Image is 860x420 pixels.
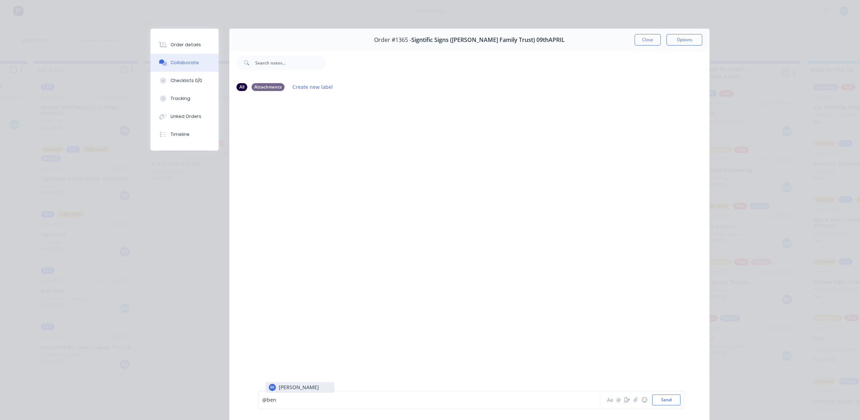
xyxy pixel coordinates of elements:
p: [PERSON_NAME] [279,384,319,391]
div: Linked Orders [171,113,201,120]
div: Collaborate [171,59,199,66]
button: @ [614,396,623,404]
button: Timeline [150,125,219,143]
span: Order #1365 - [374,37,411,43]
button: Send [652,395,680,405]
div: Order details [171,42,201,48]
input: Search notes... [255,56,326,70]
button: Checklists 0/0 [150,72,219,90]
div: All [236,83,247,91]
button: Options [666,34,702,46]
div: BK [270,385,274,390]
button: Create new label [289,82,337,92]
div: Tracking [171,95,190,102]
div: Checklists 0/0 [171,77,202,84]
button: Collaborate [150,54,219,72]
button: Close [635,34,661,46]
button: ☺ [640,396,649,404]
button: Linked Orders [150,108,219,125]
div: Timeline [171,131,190,138]
span: Signtific Signs ([PERSON_NAME] Family Trust) 09thAPRIL [411,37,565,43]
button: Aa [606,396,614,404]
button: Order details [150,36,219,54]
div: Attachments [252,83,285,91]
span: @ben [262,397,276,404]
button: Tracking [150,90,219,108]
